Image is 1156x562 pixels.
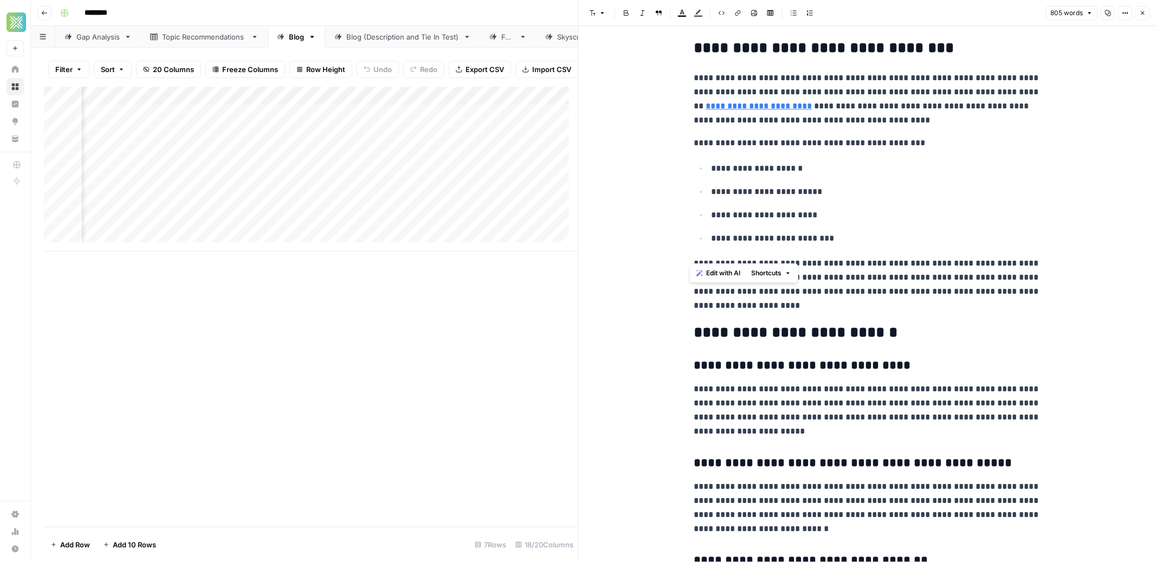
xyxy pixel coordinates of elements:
[466,64,504,75] span: Export CSV
[7,9,24,36] button: Workspace: Xponent21
[141,26,268,48] a: Topic Recommendations
[162,31,247,42] div: Topic Recommendations
[55,64,73,75] span: Filter
[1045,6,1097,20] button: 805 words
[7,95,24,113] a: Insights
[48,61,89,78] button: Filter
[536,26,617,48] a: Skyscraper
[480,26,536,48] a: FAQ
[7,12,26,32] img: Xponent21 Logo
[7,61,24,78] a: Home
[325,26,480,48] a: Blog (Description and Tie In Test)
[7,506,24,523] a: Settings
[7,523,24,540] a: Usage
[55,26,141,48] a: Gap Analysis
[346,31,459,42] div: Blog (Description and Tie In Test)
[751,268,782,278] span: Shortcuts
[94,61,132,78] button: Sort
[44,536,96,553] button: Add Row
[557,31,596,42] div: Skyscraper
[136,61,201,78] button: 20 Columns
[7,78,24,95] a: Browse
[205,61,285,78] button: Freeze Columns
[747,266,796,280] button: Shortcuts
[403,61,444,78] button: Redo
[470,536,511,553] div: 7 Rows
[222,64,278,75] span: Freeze Columns
[420,64,437,75] span: Redo
[7,113,24,130] a: Opportunities
[357,61,399,78] button: Undo
[289,61,352,78] button: Row Height
[7,540,24,558] button: Help + Support
[60,539,90,550] span: Add Row
[113,539,156,550] span: Add 10 Rows
[449,61,511,78] button: Export CSV
[289,31,304,42] div: Blog
[373,64,392,75] span: Undo
[268,26,325,48] a: Blog
[706,268,740,278] span: Edit with AI
[96,536,163,553] button: Add 10 Rows
[153,64,194,75] span: 20 Columns
[501,31,515,42] div: FAQ
[7,130,24,147] a: Your Data
[511,536,578,553] div: 18/20 Columns
[515,61,578,78] button: Import CSV
[306,64,345,75] span: Row Height
[532,64,571,75] span: Import CSV
[101,64,115,75] span: Sort
[692,266,745,280] button: Edit with AI
[76,31,120,42] div: Gap Analysis
[1050,8,1083,18] span: 805 words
